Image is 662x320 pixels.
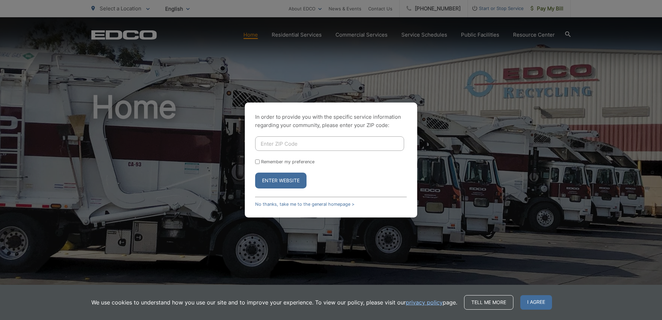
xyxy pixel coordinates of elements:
[464,295,513,310] a: Tell me more
[91,298,457,307] p: We use cookies to understand how you use our site and to improve your experience. To view our pol...
[255,202,354,207] a: No thanks, take me to the general homepage >
[255,173,307,188] button: Enter Website
[261,159,314,164] label: Remember my preference
[520,295,552,310] span: I agree
[255,136,404,151] input: Enter ZIP Code
[406,298,443,307] a: privacy policy
[255,113,407,129] p: In order to provide you with the specific service information regarding your community, please en...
